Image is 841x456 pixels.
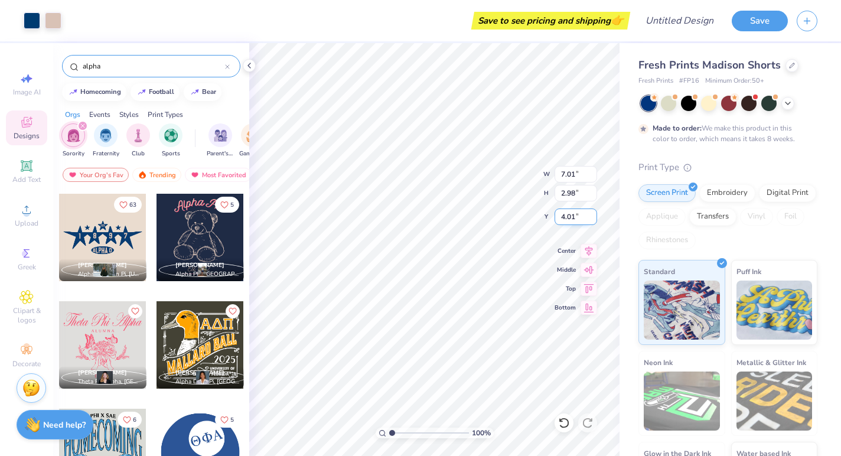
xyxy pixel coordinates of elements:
img: Neon Ink [644,372,720,431]
button: football [131,83,180,101]
span: Upload [15,219,38,228]
img: Standard [644,281,720,340]
span: Standard [644,265,675,278]
div: filter for Game Day [239,123,266,158]
button: Like [215,412,239,428]
button: filter button [207,123,234,158]
div: filter for Parent's Weekend [207,123,234,158]
img: trend_line.gif [190,89,200,96]
span: [PERSON_NAME] [78,261,127,269]
button: homecoming [62,83,126,101]
span: 100 % [472,428,491,438]
div: filter for Sports [159,123,182,158]
div: Foil [777,208,804,226]
strong: Made to order: [653,123,702,133]
span: Theta Phi Alpha, [GEOGRAPHIC_DATA] [78,377,142,386]
span: Metallic & Glitter Ink [736,356,806,369]
img: Sports Image [164,129,178,142]
div: Styles [119,109,139,120]
img: Sorority Image [67,129,80,142]
div: Rhinestones [638,232,696,249]
img: most_fav.gif [68,171,77,179]
span: 👉 [611,13,624,27]
span: Middle [555,266,576,274]
span: Decorate [12,359,41,369]
div: homecoming [80,89,121,95]
div: Orgs [65,109,80,120]
div: Most Favorited [185,168,252,182]
span: Alpha Phi, [GEOGRAPHIC_DATA][US_STATE] [175,270,239,279]
div: filter for Club [126,123,150,158]
span: [PERSON_NAME] [78,369,127,377]
div: Embroidery [699,184,755,202]
button: filter button [61,123,85,158]
img: Fraternity Image [99,129,112,142]
div: Trending [132,168,181,182]
span: Add Text [12,175,41,184]
span: 5 [230,417,234,423]
div: bear [202,89,216,95]
span: Sorority [63,149,84,158]
div: Transfers [689,208,736,226]
span: Parent's Weekend [207,149,234,158]
img: Game Day Image [246,129,260,142]
img: most_fav.gif [190,171,200,179]
span: Neon Ink [644,356,673,369]
span: Bottom [555,304,576,312]
img: Puff Ink [736,281,813,340]
button: Save [732,11,788,31]
span: Greek [18,262,36,272]
span: # FP16 [679,76,699,86]
span: Clipart & logos [6,306,47,325]
span: Fresh Prints [638,76,673,86]
span: Sports [162,149,180,158]
img: Club Image [132,129,145,142]
span: Fraternity [93,149,119,158]
span: Top [555,285,576,293]
button: Like [118,412,142,428]
span: [PERSON_NAME] [175,369,224,377]
button: filter button [239,123,266,158]
div: Print Types [148,109,183,120]
div: Events [89,109,110,120]
span: Minimum Order: 50 + [705,76,764,86]
button: Like [215,197,239,213]
span: 6 [133,417,136,423]
div: filter for Fraternity [93,123,119,158]
button: filter button [93,123,119,158]
button: bear [184,83,221,101]
button: filter button [126,123,150,158]
strong: Need help? [43,419,86,431]
span: Alpha Delta Pi, [GEOGRAPHIC_DATA][US_STATE] [175,377,239,386]
button: filter button [159,123,182,158]
div: filter for Sorority [61,123,85,158]
span: 63 [129,202,136,208]
div: Your Org's Fav [63,168,129,182]
button: Like [128,304,142,318]
button: Like [114,197,142,213]
div: Digital Print [759,184,816,202]
div: football [149,89,174,95]
div: Print Type [638,161,817,174]
div: Applique [638,208,686,226]
div: Vinyl [740,208,773,226]
img: trend_line.gif [69,89,78,96]
img: Parent's Weekend Image [214,129,227,142]
input: Untitled Design [636,9,723,32]
span: Center [555,247,576,255]
input: Try "Alpha" [82,60,225,72]
img: trend_line.gif [137,89,146,96]
span: Image AI [13,87,41,97]
span: Puff Ink [736,265,761,278]
img: trending.gif [138,171,147,179]
div: We make this product in this color to order, which means it takes 8 weeks. [653,123,798,144]
button: Like [226,304,240,318]
span: Club [132,149,145,158]
div: Screen Print [638,184,696,202]
div: Save to see pricing and shipping [474,12,627,30]
span: Game Day [239,149,266,158]
span: Fresh Prints Madison Shorts [638,58,781,72]
span: Designs [14,131,40,141]
span: [PERSON_NAME] [175,261,224,269]
span: 5 [230,202,234,208]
